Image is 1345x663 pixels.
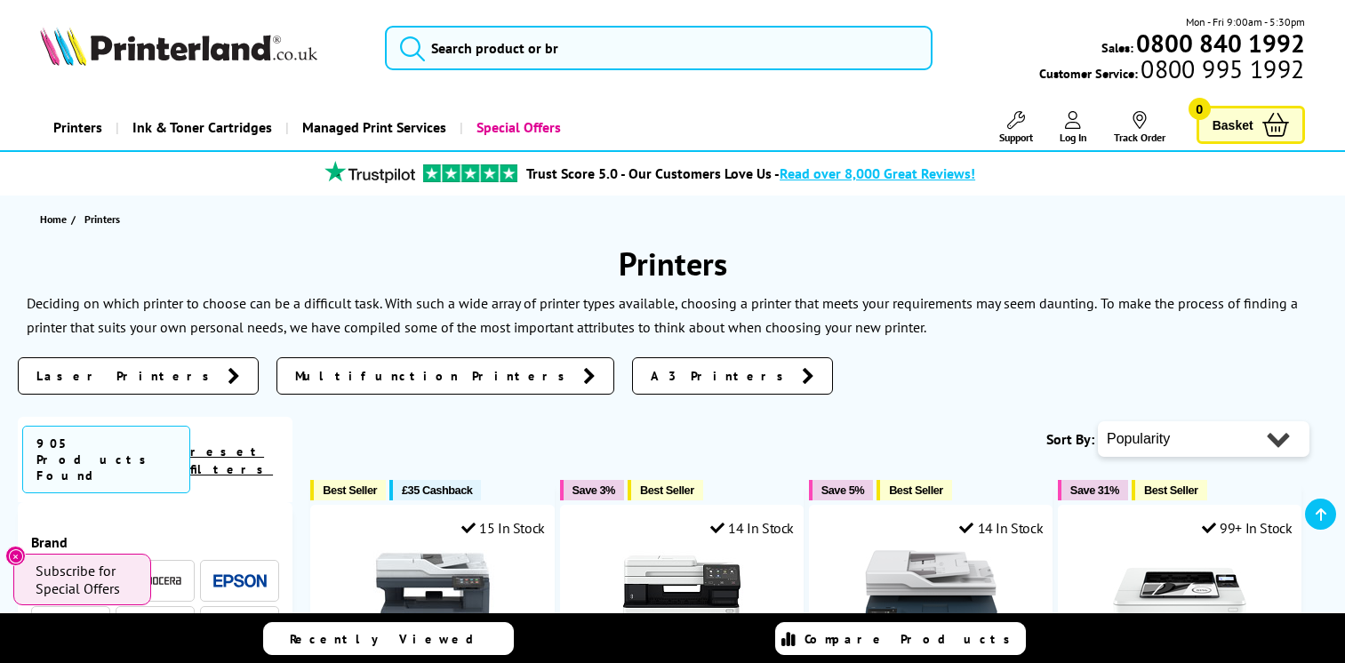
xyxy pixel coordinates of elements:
button: Save 3% [560,480,624,500]
span: Best Seller [889,483,943,497]
span: Customer Service: [1039,60,1304,82]
img: Printerland Logo [40,27,317,66]
p: Deciding on which printer to choose can be a difficult task. With such a wide array of printer ty... [27,294,1097,312]
a: Printerland Logo [40,27,363,69]
a: Epson [213,570,267,592]
span: Sales: [1101,39,1133,56]
span: Support [999,131,1033,144]
span: Log In [1060,131,1087,144]
div: 14 In Stock [959,519,1043,537]
span: Best Seller [1144,483,1198,497]
img: trustpilot rating [423,164,517,182]
a: Recently Viewed [263,622,514,655]
div: 99+ In Stock [1202,519,1293,537]
span: A3 Printers [651,367,793,385]
span: 0 [1189,98,1211,120]
span: Save 5% [821,483,864,497]
button: Save 5% [809,480,873,500]
a: Kyocera [129,570,182,592]
span: Save 31% [1070,483,1119,497]
a: Home [40,210,71,228]
button: Close [5,546,26,566]
a: Trust Score 5.0 - Our Customers Love Us -Read over 8,000 Great Reviews! [526,164,975,182]
button: Best Seller [877,480,952,500]
img: Epson [213,574,267,587]
b: 0800 840 1992 [1136,27,1305,60]
a: 0800 840 1992 [1133,35,1305,52]
input: Search product or br [385,26,933,70]
div: 14 In Stock [710,519,794,537]
a: Laser Printers [18,357,259,395]
span: Best Seller [640,483,694,497]
span: Mon - Fri 9:00am - 5:30pm [1186,13,1305,30]
a: Support [999,111,1033,144]
button: Best Seller [310,480,386,500]
span: Multifunction Printers [295,367,574,385]
img: trustpilot rating [316,161,423,183]
span: Best Seller [323,483,377,497]
span: Compare Products [805,631,1020,647]
a: Multifunction Printers [276,357,614,395]
a: Basket 0 [1197,106,1305,144]
span: Printers [84,212,120,226]
a: A3 Printers [632,357,833,395]
span: £35 Cashback [402,483,472,497]
a: Special Offers [460,105,574,150]
p: To make the process of finding a printer that suits your own personal needs, we have compiled som... [27,294,1298,336]
span: Laser Printers [36,367,219,385]
span: 905 Products Found [22,426,190,493]
button: Best Seller [1132,480,1207,500]
button: Save 31% [1058,480,1128,500]
a: Compare Products [775,622,1026,655]
a: Log In [1060,111,1087,144]
span: Subscribe for Special Offers [36,562,133,597]
span: Recently Viewed [290,631,492,647]
h1: Printers [18,243,1327,284]
a: Printers [40,105,116,150]
span: 0800 995 1992 [1138,60,1304,77]
span: Ink & Toner Cartridges [132,105,272,150]
button: £35 Cashback [389,480,481,500]
span: Sort By: [1046,430,1094,448]
a: reset filters [190,443,273,477]
img: Kyocera [129,574,182,587]
div: 15 In Stock [461,519,545,537]
a: Ink & Toner Cartridges [116,105,285,150]
span: Save 3% [572,483,615,497]
span: Basket [1213,113,1253,137]
a: Track Order [1114,111,1165,144]
button: Best Seller [628,480,703,500]
span: Read over 8,000 Great Reviews! [780,164,975,182]
a: Managed Print Services [285,105,460,150]
span: Brand [31,533,279,551]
